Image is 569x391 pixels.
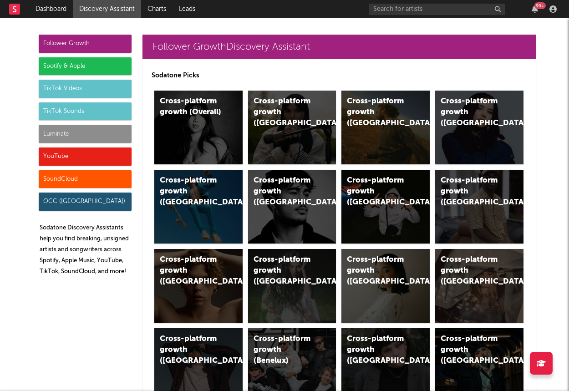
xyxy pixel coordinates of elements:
[254,96,315,129] div: Cross-platform growth ([GEOGRAPHIC_DATA])
[39,170,132,188] div: SoundCloud
[441,175,503,208] div: Cross-platform growth ([GEOGRAPHIC_DATA])
[341,91,430,164] a: Cross-platform growth ([GEOGRAPHIC_DATA])
[441,96,503,129] div: Cross-platform growth ([GEOGRAPHIC_DATA])
[534,2,546,9] div: 99 +
[160,96,222,118] div: Cross-platform growth (Overall)
[435,249,523,323] a: Cross-platform growth ([GEOGRAPHIC_DATA])
[154,249,243,323] a: Cross-platform growth ([GEOGRAPHIC_DATA])
[435,170,523,244] a: Cross-platform growth ([GEOGRAPHIC_DATA])
[441,334,503,366] div: Cross-platform growth ([GEOGRAPHIC_DATA])
[39,102,132,121] div: TikTok Sounds
[152,70,527,81] p: Sodatone Picks
[248,249,336,323] a: Cross-platform growth ([GEOGRAPHIC_DATA])
[160,334,222,366] div: Cross-platform growth ([GEOGRAPHIC_DATA])
[248,170,336,244] a: Cross-platform growth ([GEOGRAPHIC_DATA])
[441,254,503,287] div: Cross-platform growth ([GEOGRAPHIC_DATA])
[369,4,505,15] input: Search for artists
[39,57,132,76] div: Spotify & Apple
[39,80,132,98] div: TikTok Videos
[39,35,132,53] div: Follower Growth
[347,96,409,129] div: Cross-platform growth ([GEOGRAPHIC_DATA])
[347,334,409,366] div: Cross-platform growth ([GEOGRAPHIC_DATA])
[39,193,132,211] div: OCC ([GEOGRAPHIC_DATA])
[254,254,315,287] div: Cross-platform growth ([GEOGRAPHIC_DATA])
[341,249,430,323] a: Cross-platform growth ([GEOGRAPHIC_DATA])
[154,91,243,164] a: Cross-platform growth (Overall)
[347,254,409,287] div: Cross-platform growth ([GEOGRAPHIC_DATA])
[39,125,132,143] div: Luminate
[160,175,222,208] div: Cross-platform growth ([GEOGRAPHIC_DATA])
[40,223,132,277] p: Sodatone Discovery Assistants help you find breaking, unsigned artists and songwriters across Spo...
[347,175,409,208] div: Cross-platform growth ([GEOGRAPHIC_DATA]/GSA)
[142,35,536,59] a: Follower GrowthDiscovery Assistant
[154,170,243,244] a: Cross-platform growth ([GEOGRAPHIC_DATA])
[435,91,523,164] a: Cross-platform growth ([GEOGRAPHIC_DATA])
[160,254,222,287] div: Cross-platform growth ([GEOGRAPHIC_DATA])
[39,147,132,166] div: YouTube
[248,91,336,164] a: Cross-platform growth ([GEOGRAPHIC_DATA])
[532,5,538,13] button: 99+
[254,334,315,366] div: Cross-platform growth (Benelux)
[254,175,315,208] div: Cross-platform growth ([GEOGRAPHIC_DATA])
[341,170,430,244] a: Cross-platform growth ([GEOGRAPHIC_DATA]/GSA)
